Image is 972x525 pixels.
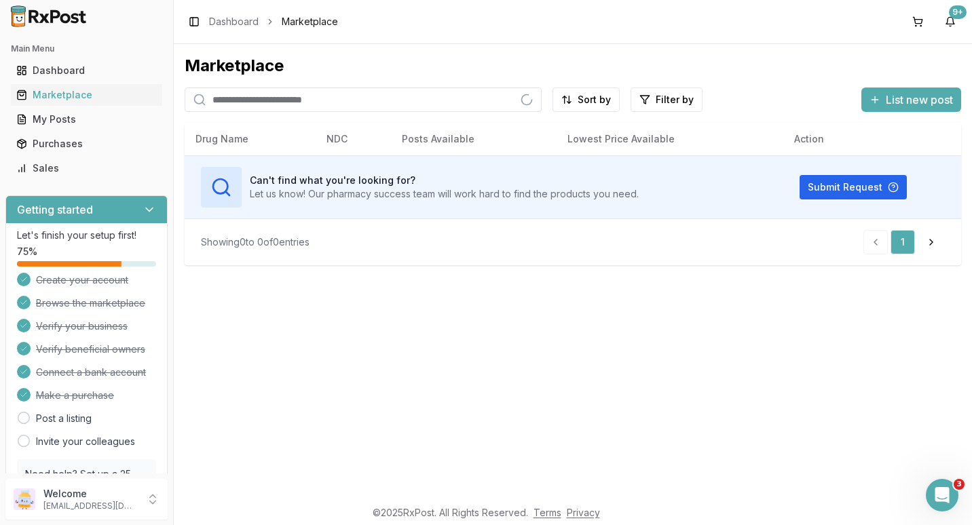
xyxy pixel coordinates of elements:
[783,123,961,155] th: Action
[17,229,156,242] p: Let's finish your setup first!
[16,88,157,102] div: Marketplace
[861,94,961,108] a: List new post
[5,5,92,27] img: RxPost Logo
[863,230,945,254] nav: pagination
[578,93,611,106] span: Sort by
[25,467,148,508] p: Need help? Set up a 25 minute call with our team to set up.
[43,501,138,511] p: [EMAIL_ADDRESS][DOMAIN_NAME]
[5,60,168,81] button: Dashboard
[11,43,162,54] h2: Main Menu
[16,64,157,77] div: Dashboard
[567,507,600,518] a: Privacy
[5,157,168,179] button: Sales
[43,487,138,501] p: Welcome
[36,273,128,287] span: Create your account
[36,343,145,356] span: Verify beneficial owners
[11,58,162,83] a: Dashboard
[949,5,967,19] div: 9+
[201,235,310,249] div: Showing 0 to 0 of 0 entries
[861,87,961,112] button: List new post
[250,174,639,187] h3: Can't find what you're looking for?
[5,133,168,155] button: Purchases
[16,137,157,151] div: Purchases
[5,84,168,106] button: Marketplace
[209,15,259,28] a: Dashboard
[209,15,338,28] nav: breadcrumb
[17,201,93,218] h3: Getting started
[11,83,162,107] a: Marketplace
[282,15,338,28] span: Marketplace
[17,245,37,258] span: 75 %
[36,296,145,310] span: Browse the marketplace
[656,93,694,106] span: Filter by
[891,230,915,254] a: 1
[800,175,907,199] button: Submit Request
[11,107,162,132] a: My Posts
[886,92,953,108] span: List new post
[391,123,557,155] th: Posts Available
[36,412,92,425] a: Post a listing
[36,389,114,402] span: Make a purchase
[16,161,157,175] div: Sales
[36,435,135,448] a: Invite your colleagues
[954,479,965,490] span: 3
[5,109,168,130] button: My Posts
[185,123,316,155] th: Drug Name
[250,187,639,201] p: Let us know! Our pharmacy success team will work hard to find the products you need.
[14,488,35,510] img: User avatar
[36,366,146,379] span: Connect a bank account
[11,132,162,156] a: Purchases
[553,87,620,112] button: Sort by
[926,479,958,511] iframe: Intercom live chat
[534,507,561,518] a: Terms
[918,230,945,254] a: Go to next page
[11,156,162,180] a: Sales
[631,87,703,112] button: Filter by
[939,11,961,33] button: 9+
[36,319,128,333] span: Verify your business
[316,123,391,155] th: NDC
[185,55,961,77] div: Marketplace
[557,123,783,155] th: Lowest Price Available
[16,113,157,126] div: My Posts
